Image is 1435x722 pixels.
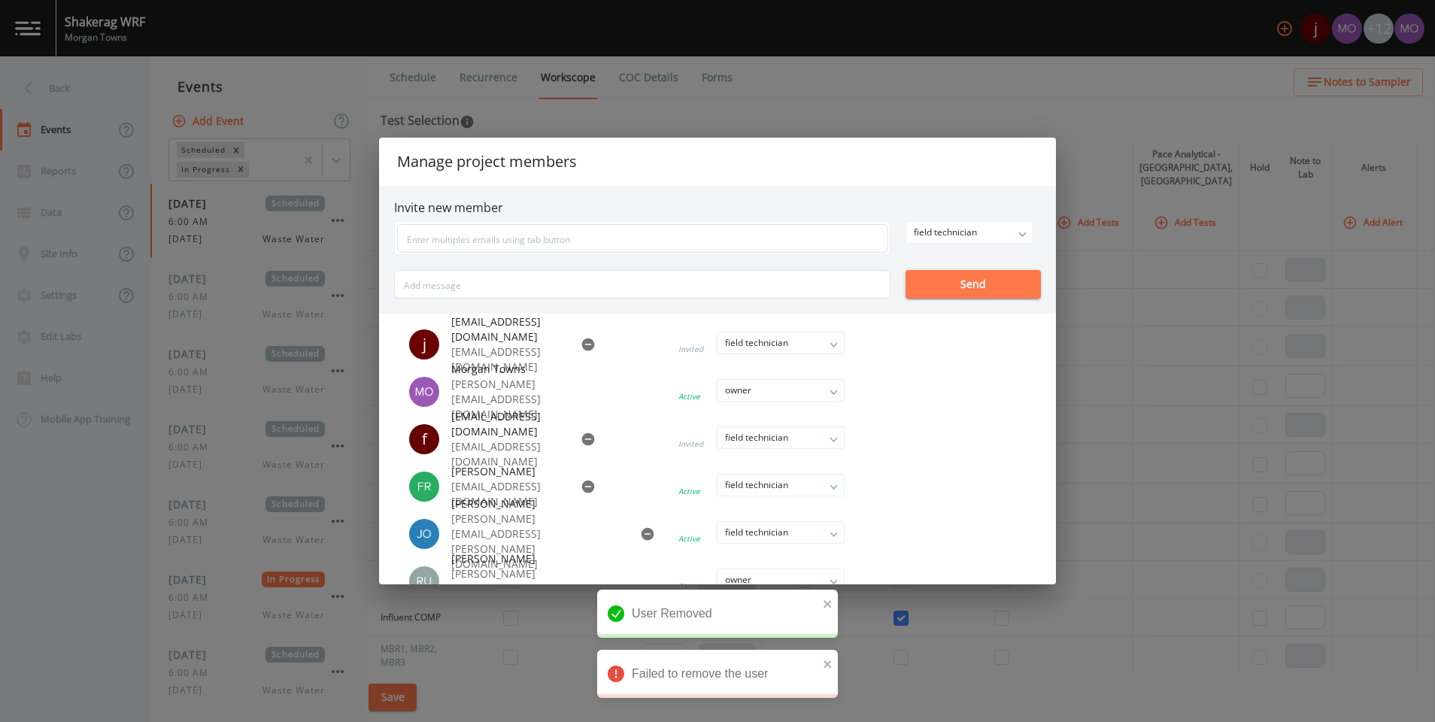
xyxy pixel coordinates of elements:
[409,424,439,454] div: f
[409,329,451,359] div: jmckinney@inframkar.com
[394,201,1041,215] h6: Invite new member
[409,329,439,359] div: j
[409,424,451,454] div: f.riconesplaza@inframark.com
[409,566,439,596] img: a5c06d64ce99e847b6841ccd0307af82
[409,519,451,549] div: Jonathan Mckinney
[409,377,439,407] img: e5df77a8b646eb52ef3ad048c1c29e95
[717,380,844,401] div: owner
[451,511,622,572] p: [PERSON_NAME][EMAIL_ADDRESS][PERSON_NAME][DOMAIN_NAME]
[379,138,1056,186] h2: Manage project members
[678,391,700,402] div: Active
[451,464,563,479] span: [PERSON_NAME]
[451,409,563,439] span: [EMAIL_ADDRESS][DOMAIN_NAME]
[823,594,833,612] button: close
[906,270,1041,299] button: Send
[397,224,888,253] input: Enter multiples emails using tab button
[409,519,439,549] img: 8ff8c144dcedc3a98039bb208287ae25
[906,222,1033,243] div: field technician
[717,569,844,590] div: owner
[451,439,563,469] p: [EMAIL_ADDRESS][DOMAIN_NAME]
[409,566,451,596] div: Russell Schindler
[451,566,596,611] p: [PERSON_NAME][EMAIL_ADDRESS][DOMAIN_NAME]
[597,650,838,698] div: Failed to remove the user
[451,496,622,511] span: [PERSON_NAME]
[451,551,596,566] span: [PERSON_NAME]
[597,590,838,638] div: User Removed
[409,377,451,407] div: Morgan Towns
[451,344,563,375] p: [EMAIL_ADDRESS][DOMAIN_NAME]
[451,362,596,377] span: Morgan Towns
[409,472,439,502] img: 2ff1542101c342fb8c847ee317168d1b
[451,479,563,509] p: [EMAIL_ADDRESS][DOMAIN_NAME]
[394,270,890,299] input: Add message
[451,377,596,422] p: [PERSON_NAME][EMAIL_ADDRESS][DOMAIN_NAME]
[823,654,833,672] button: close
[451,314,563,344] span: [EMAIL_ADDRESS][DOMAIN_NAME]
[409,472,451,502] div: Fabricio Rincones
